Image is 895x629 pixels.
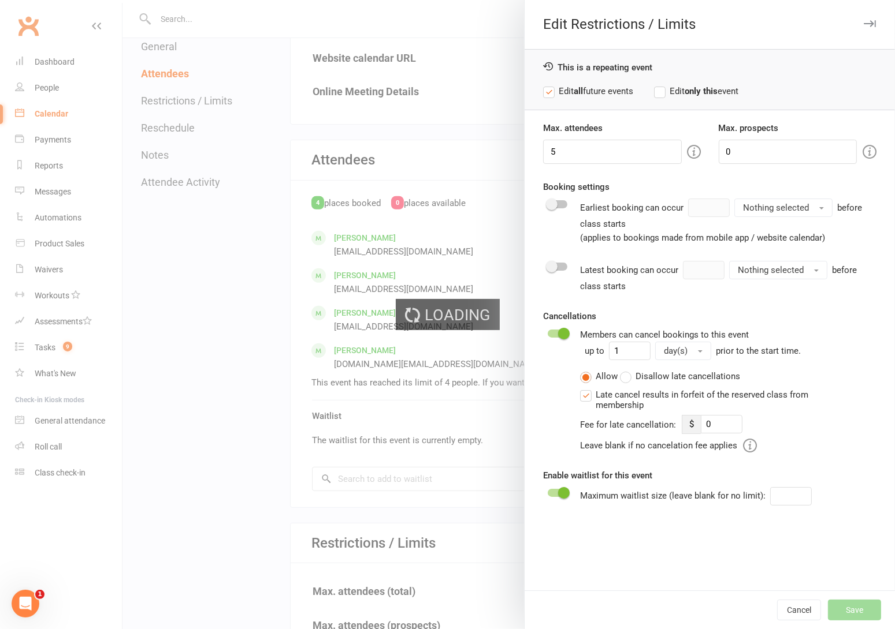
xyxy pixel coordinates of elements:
[574,86,583,96] strong: all
[543,84,633,98] label: Edit future events
[580,369,618,383] label: Allow
[543,469,652,482] label: Enable waitlist for this event
[664,346,688,356] span: day(s)
[682,415,701,434] span: $
[543,121,603,135] label: Max. attendees
[719,121,779,135] label: Max. prospects
[580,487,830,506] div: Maximum waitlist size (leave blank for no limit):
[543,61,877,73] div: This is a repeating event
[580,203,862,243] span: before class starts (applies to bookings made from mobile app / website calendar)
[654,84,738,98] label: Edit event
[655,342,711,360] button: day(s)
[738,265,804,275] span: Nothing selected
[716,346,801,356] span: prior to the start time.
[543,309,596,323] label: Cancellations
[734,199,833,217] button: Nothing selected
[525,16,895,32] div: Edit Restrictions / Limits
[585,342,711,360] div: up to
[580,439,877,452] div: Leave blank if no cancelation fee applies
[580,328,877,452] div: Members can cancel bookings to this event
[743,203,809,213] span: Nothing selected
[580,418,676,432] div: Fee for late cancellation:
[685,86,718,96] strong: only this
[543,180,610,194] label: Booking settings
[729,261,827,279] button: Nothing selected
[35,590,44,599] span: 1
[12,590,39,617] iframe: Intercom live chat
[580,199,877,245] div: Earliest booking can occur
[580,261,877,293] div: Latest booking can occur
[596,388,858,410] div: Late cancel results in forfeit of the reserved class from membership
[620,369,740,383] label: Disallow late cancellations
[777,600,821,620] button: Cancel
